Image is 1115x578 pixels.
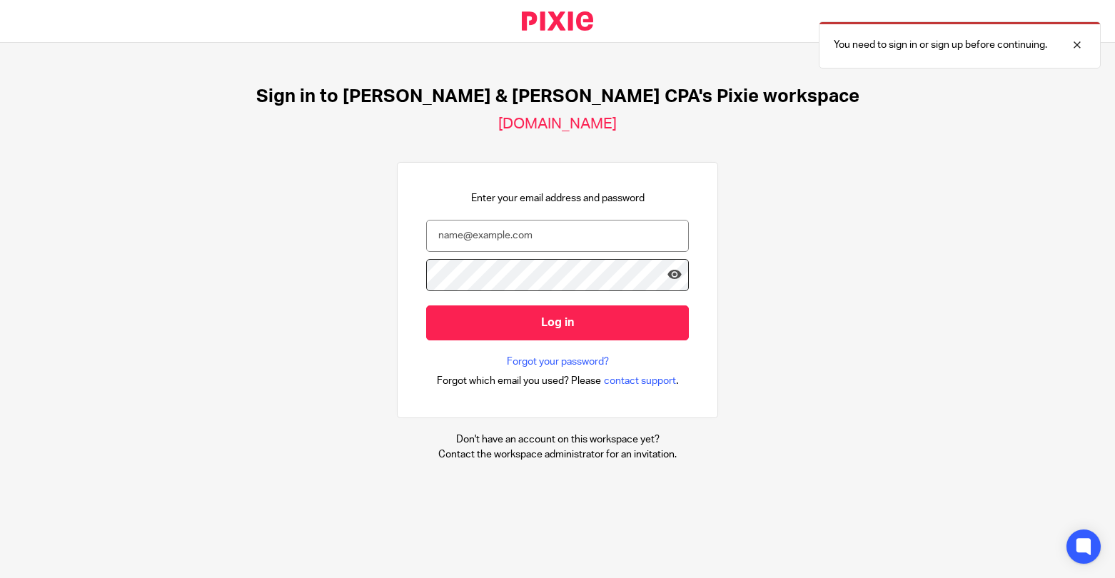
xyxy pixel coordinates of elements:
[437,372,679,389] div: .
[438,432,677,447] p: Don't have an account on this workspace yet?
[471,191,645,206] p: Enter your email address and password
[426,305,689,340] input: Log in
[256,86,859,108] h1: Sign in to [PERSON_NAME] & [PERSON_NAME] CPA's Pixie workspace
[438,447,677,462] p: Contact the workspace administrator for an invitation.
[437,374,601,388] span: Forgot which email you used? Please
[834,38,1047,52] p: You need to sign in or sign up before continuing.
[426,220,689,252] input: name@example.com
[498,115,617,133] h2: [DOMAIN_NAME]
[604,374,676,388] span: contact support
[507,355,609,369] a: Forgot your password?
